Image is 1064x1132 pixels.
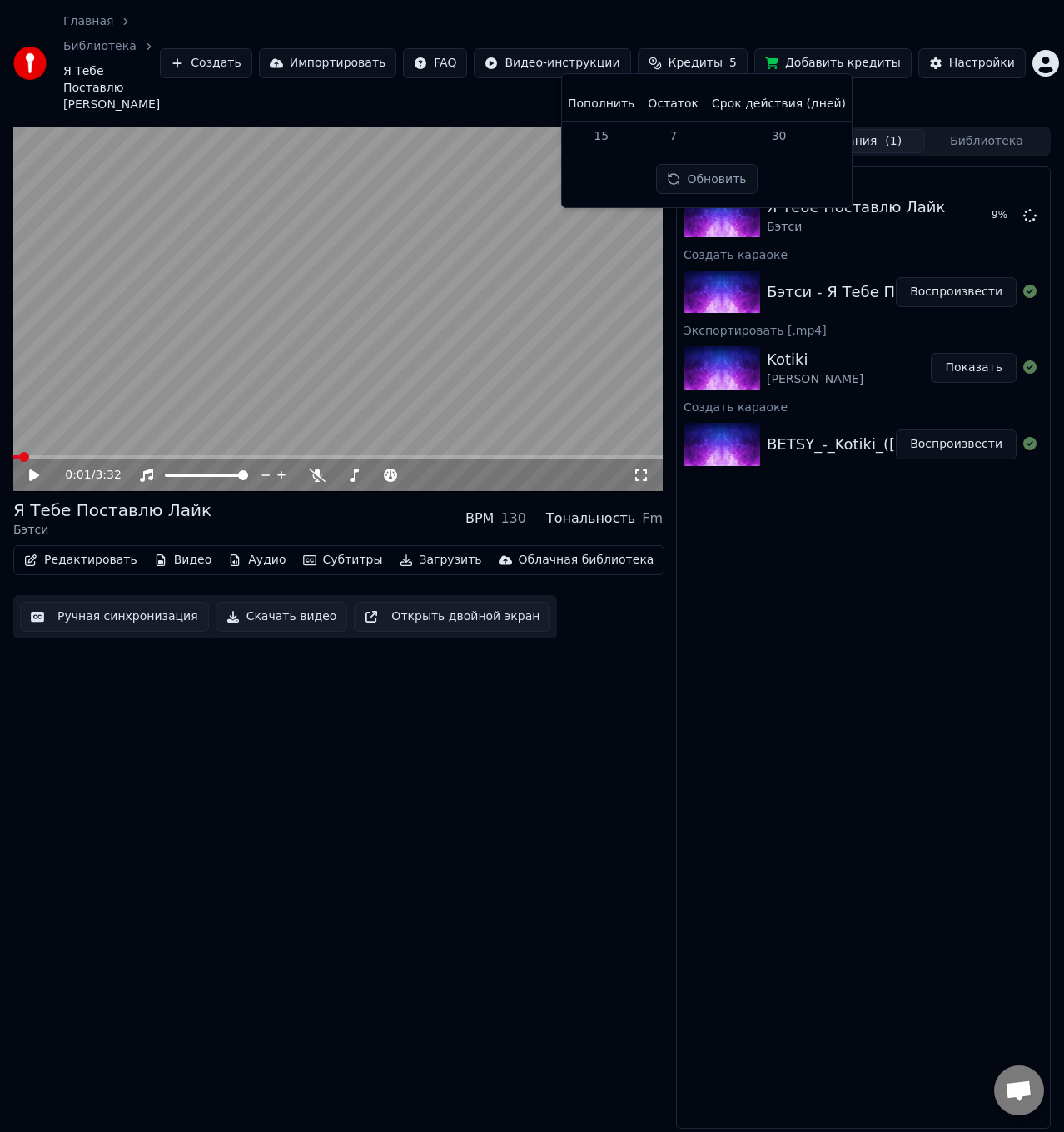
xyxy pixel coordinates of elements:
td: 15 [561,121,641,151]
td: 7 [641,121,705,151]
button: Воспроизвести [896,429,1017,459]
div: Экспортировать [.mp4] [677,320,1050,340]
nav: breadcrumb [63,13,160,113]
div: 9 % [992,209,1017,222]
button: Воспроизвести [896,277,1017,307]
button: Скачать видео [216,602,348,632]
div: Я Тебе Поставлю Лайк [13,499,211,522]
a: Главная [63,13,113,30]
div: BPM [465,509,494,529]
button: Открыть двойной экран [354,602,550,632]
button: Редактировать [17,549,144,572]
div: Бэтси [767,219,945,236]
button: Библиотека [925,129,1048,153]
button: Ручная синхронизация [20,602,209,632]
div: Настройки [949,55,1015,72]
button: Загрузить [393,549,489,572]
span: 0:01 [65,467,91,484]
div: Тональность [546,509,635,529]
button: Видео [147,549,219,572]
span: ( 1 ) [885,133,902,150]
div: Бэтси - Я Тебе Поставлю Лайк [767,281,1006,304]
button: Обновить [656,164,757,194]
button: Создать [160,48,251,78]
div: [PERSON_NAME] [767,371,863,388]
th: Пополнить [561,87,641,121]
div: Kotiki [767,348,863,371]
div: 130 [500,509,526,529]
div: Бэтси [13,522,211,539]
button: Видео-инструкции [474,48,630,78]
button: Импортировать [259,48,397,78]
button: Задания [802,129,925,153]
button: Субтитры [296,549,390,572]
div: Создать караоке [677,244,1050,264]
div: Облачная библиотека [519,552,654,568]
div: Я Тебе Поставлю Лайк [767,196,945,219]
span: Кредиты [669,55,723,72]
span: 3:32 [95,467,121,484]
td: 30 [705,121,853,151]
div: BETSY_-_Kotiki_([DOMAIN_NAME]) [767,433,1020,456]
div: Открытый чат [994,1065,1044,1115]
th: Срок действия (дней) [705,87,853,121]
div: / [65,467,105,484]
button: Аудио [221,549,292,572]
div: Создать караоке [677,396,1050,416]
span: Я Тебе Поставлю [PERSON_NAME] [63,63,160,113]
a: Библиотека [63,38,137,55]
th: Остаток [641,87,705,121]
button: Добавить кредиты [754,48,912,78]
img: youka [13,47,47,80]
div: Синхронизировать текст [677,167,1050,187]
button: Кредиты5 [638,48,748,78]
button: Показать [931,353,1017,383]
div: Fm [642,509,663,529]
span: 5 [729,55,737,72]
button: FAQ [403,48,467,78]
button: Настройки [918,48,1026,78]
